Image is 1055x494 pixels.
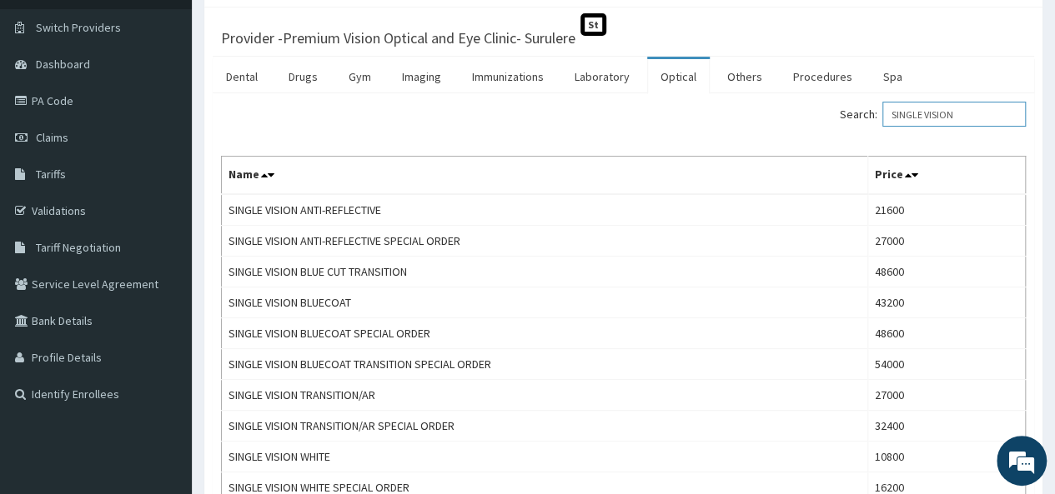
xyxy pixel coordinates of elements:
span: Tariffs [36,167,66,182]
th: Price [867,157,1025,195]
a: Others [714,59,776,94]
h3: Provider - Premium Vision Optical and Eye Clinic- Surulere [221,31,575,46]
td: SINGLE VISION ANTI-REFLECTIVE SPECIAL ORDER [222,226,868,257]
span: Tariff Negotiation [36,240,121,255]
span: Switch Providers [36,20,121,35]
a: Drugs [275,59,331,94]
td: 21600 [867,194,1025,226]
a: Dental [213,59,271,94]
td: SINGLE VISION BLUECOAT [222,287,868,318]
a: Immunizations [459,59,557,94]
a: Procedures [780,59,866,94]
textarea: Type your message and hit 'Enter' [8,322,318,381]
a: Optical [647,59,710,94]
input: Search: [882,102,1026,127]
img: d_794563401_company_1708531726252_794563401 [31,83,68,125]
th: Name [222,157,868,195]
td: SINGLE VISION TRANSITION/AR SPECIAL ORDER [222,411,868,442]
span: Claims [36,130,68,145]
span: Dashboard [36,57,90,72]
td: 48600 [867,318,1025,349]
a: Imaging [389,59,455,94]
td: SINGLE VISION ANTI-REFLECTIVE [222,194,868,226]
td: 54000 [867,349,1025,380]
td: SINGLE VISION WHITE [222,442,868,472]
div: Minimize live chat window [274,8,314,48]
a: Spa [870,59,916,94]
span: St [580,13,606,36]
td: SINGLE VISION BLUE CUT TRANSITION [222,257,868,287]
a: Gym [335,59,384,94]
td: 27000 [867,226,1025,257]
td: SINGLE VISION BLUECOAT SPECIAL ORDER [222,318,868,349]
td: 32400 [867,411,1025,442]
td: 43200 [867,287,1025,318]
td: SINGLE VISION TRANSITION/AR [222,380,868,411]
label: Search: [840,102,1026,127]
td: 10800 [867,442,1025,472]
div: Chat with us now [87,93,280,115]
a: Laboratory [561,59,643,94]
td: 48600 [867,257,1025,287]
td: 27000 [867,380,1025,411]
span: We're online! [97,143,230,312]
td: SINGLE VISION BLUECOAT TRANSITION SPECIAL ORDER [222,349,868,380]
